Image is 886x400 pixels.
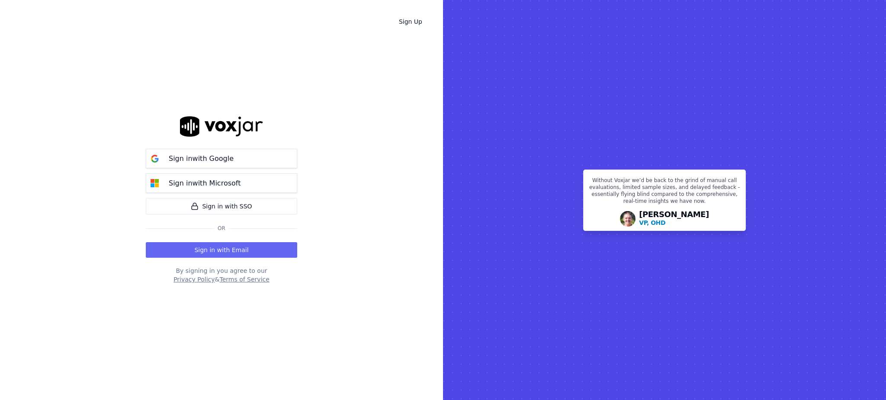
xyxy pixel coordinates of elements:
[146,266,297,284] div: By signing in you agree to our &
[146,149,297,168] button: Sign inwith Google
[392,14,429,29] a: Sign Up
[146,173,297,193] button: Sign inwith Microsoft
[169,178,241,189] p: Sign in with Microsoft
[173,275,215,284] button: Privacy Policy
[169,154,234,164] p: Sign in with Google
[180,116,263,137] img: logo
[620,211,636,227] img: Avatar
[589,177,740,208] p: Without Voxjar we’d be back to the grind of manual call evaluations, limited sample sizes, and de...
[214,225,229,232] span: Or
[639,211,709,227] div: [PERSON_NAME]
[639,218,665,227] p: VP, OHD
[146,242,297,258] button: Sign in with Email
[146,175,164,192] img: microsoft Sign in button
[146,198,297,214] a: Sign in with SSO
[219,275,269,284] button: Terms of Service
[146,150,164,167] img: google Sign in button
